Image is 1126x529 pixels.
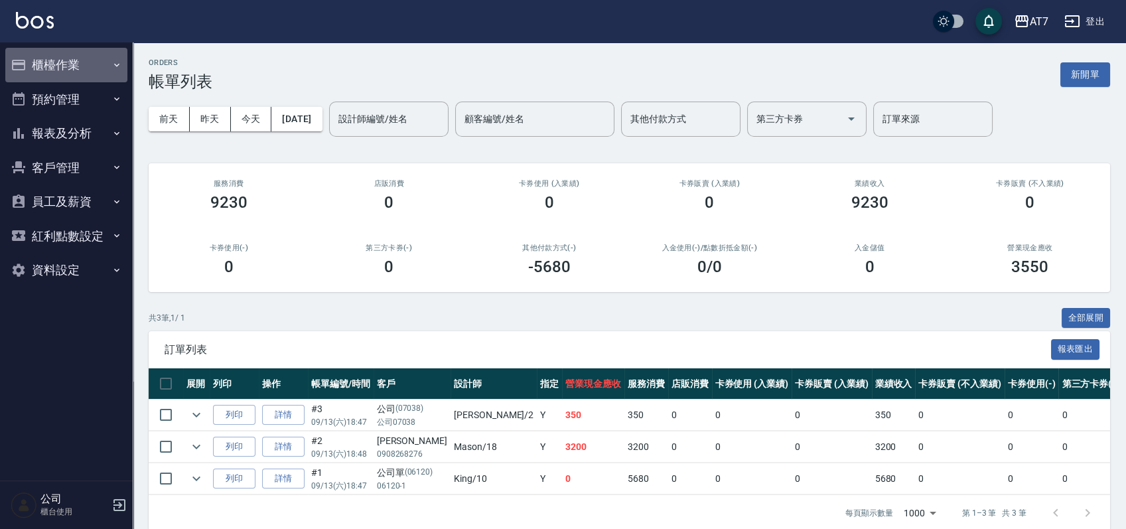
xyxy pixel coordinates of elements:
[712,368,792,400] th: 卡券使用 (入業績)
[308,368,374,400] th: 帳單編號/時間
[377,480,447,492] p: 06120-1
[562,368,624,400] th: 營業現金應收
[624,368,668,400] th: 服務消費
[966,179,1095,188] h2: 卡券販賣 (不入業績)
[11,492,37,518] img: Person
[872,400,916,431] td: 350
[325,179,454,188] h2: 店販消費
[377,466,447,480] div: 公司單
[1059,9,1110,34] button: 登出
[1005,463,1059,494] td: 0
[806,244,934,252] h2: 入金儲值
[1060,62,1110,87] button: 新開單
[865,258,875,276] h3: 0
[668,463,712,494] td: 0
[562,463,624,494] td: 0
[845,507,893,519] p: 每頁顯示數量
[5,219,127,254] button: 紅利點數設定
[624,400,668,431] td: 350
[186,469,206,489] button: expand row
[271,107,322,131] button: [DATE]
[1062,308,1111,329] button: 全部展開
[528,258,571,276] h3: -5680
[451,400,537,431] td: [PERSON_NAME] /2
[915,368,1004,400] th: 卡券販賣 (不入業績)
[537,463,562,494] td: Y
[1005,400,1059,431] td: 0
[668,431,712,463] td: 0
[165,343,1051,356] span: 訂單列表
[1058,368,1122,400] th: 第三方卡券(-)
[792,368,872,400] th: 卡券販賣 (入業績)
[792,463,872,494] td: 0
[1005,431,1059,463] td: 0
[562,431,624,463] td: 3200
[311,416,370,428] p: 09/13 (六) 18:47
[16,12,54,29] img: Logo
[5,151,127,185] button: 客戶管理
[1030,13,1048,30] div: AT7
[165,179,293,188] h3: 服務消費
[1011,258,1048,276] h3: 3550
[384,258,393,276] h3: 0
[537,368,562,400] th: 指定
[405,466,433,480] p: (06120)
[697,258,722,276] h3: 0 /0
[806,179,934,188] h2: 業績收入
[311,480,370,492] p: 09/13 (六) 18:47
[5,82,127,117] button: 預約管理
[962,507,1026,519] p: 第 1–3 筆 共 3 筆
[5,185,127,219] button: 員工及薪資
[374,368,451,400] th: 客戶
[975,8,1002,35] button: save
[262,405,305,425] a: 詳情
[262,469,305,489] a: 詳情
[705,193,714,212] h3: 0
[377,416,447,428] p: 公司07038
[451,463,537,494] td: King /10
[213,437,255,457] button: 列印
[259,368,308,400] th: 操作
[183,368,210,400] th: 展開
[5,48,127,82] button: 櫃檯作業
[231,107,272,131] button: 今天
[545,193,554,212] h3: 0
[451,368,537,400] th: 設計師
[377,434,447,448] div: [PERSON_NAME]
[210,368,259,400] th: 列印
[1009,8,1054,35] button: AT7
[915,400,1004,431] td: 0
[40,492,108,506] h5: 公司
[1051,339,1100,360] button: 報表匯出
[841,108,862,129] button: Open
[712,400,792,431] td: 0
[5,116,127,151] button: 報表及分析
[646,244,774,252] h2: 入金使用(-) /點數折抵金額(-)
[210,193,247,212] h3: 9230
[712,463,792,494] td: 0
[165,244,293,252] h2: 卡券使用(-)
[966,244,1095,252] h2: 營業現金應收
[668,400,712,431] td: 0
[872,463,916,494] td: 5680
[915,463,1004,494] td: 0
[311,448,370,460] p: 09/13 (六) 18:48
[149,72,212,91] h3: 帳單列表
[395,402,424,416] p: (07038)
[1025,193,1034,212] h3: 0
[668,368,712,400] th: 店販消費
[792,431,872,463] td: 0
[186,405,206,425] button: expand row
[149,312,185,324] p: 共 3 筆, 1 / 1
[851,193,888,212] h3: 9230
[213,405,255,425] button: 列印
[1058,431,1122,463] td: 0
[537,400,562,431] td: Y
[915,431,1004,463] td: 0
[384,193,393,212] h3: 0
[624,463,668,494] td: 5680
[1058,400,1122,431] td: 0
[624,431,668,463] td: 3200
[485,244,614,252] h2: 其他付款方式(-)
[537,431,562,463] td: Y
